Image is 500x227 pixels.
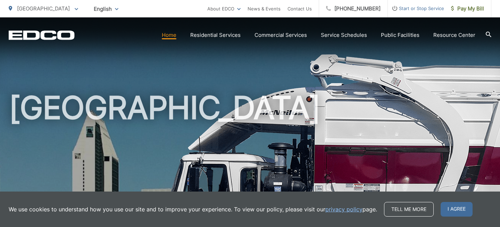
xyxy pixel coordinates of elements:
a: Resource Center [433,31,475,39]
p: We use cookies to understand how you use our site and to improve your experience. To view our pol... [9,205,377,213]
a: privacy policy [325,205,362,213]
a: News & Events [248,5,281,13]
span: [GEOGRAPHIC_DATA] [17,5,70,12]
span: I agree [441,202,473,217]
span: English [89,3,124,15]
a: Contact Us [287,5,312,13]
a: Residential Services [190,31,241,39]
a: About EDCO [207,5,241,13]
a: Service Schedules [321,31,367,39]
a: EDCD logo. Return to the homepage. [9,30,75,40]
a: Home [162,31,176,39]
a: Tell me more [384,202,434,217]
a: Commercial Services [255,31,307,39]
span: Pay My Bill [451,5,484,13]
a: Public Facilities [381,31,419,39]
